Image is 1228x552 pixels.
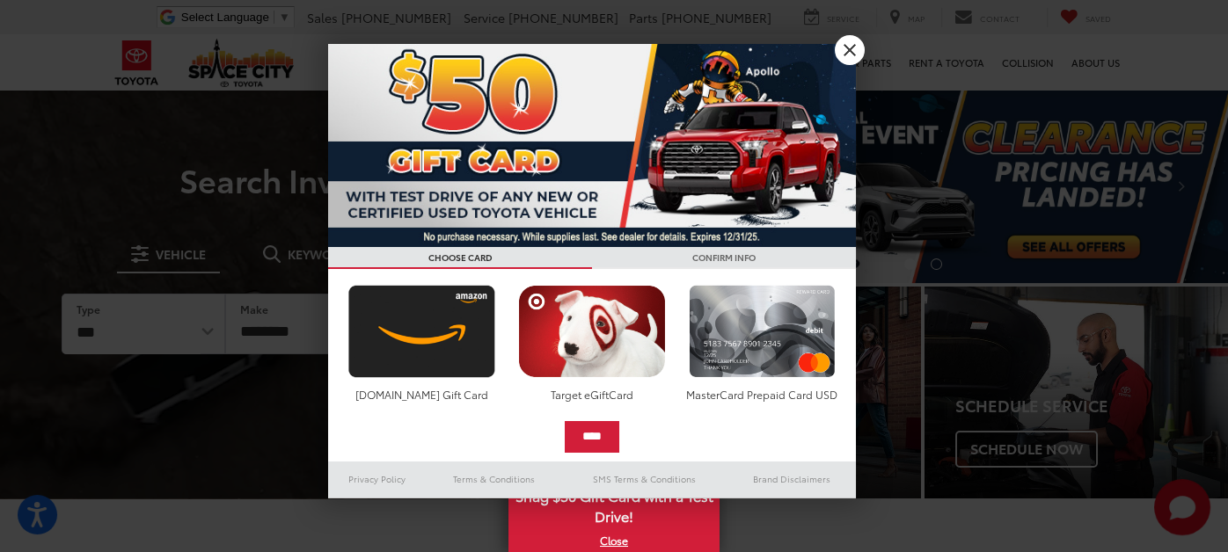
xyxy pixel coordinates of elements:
img: 53411_top_152338.jpg [328,44,856,247]
a: Brand Disclaimers [727,468,856,490]
div: [DOMAIN_NAME] Gift Card [344,387,500,402]
img: amazoncard.png [344,285,500,378]
h3: CHOOSE CARD [328,247,592,269]
span: Snag $50 Gift Card with a Test Drive! [510,477,718,531]
a: SMS Terms & Conditions [561,468,727,490]
a: Terms & Conditions [427,468,561,490]
img: mastercard.png [684,285,840,378]
h3: CONFIRM INFO [592,247,856,269]
div: MasterCard Prepaid Card USD [684,387,840,402]
a: Privacy Policy [328,468,427,490]
img: targetcard.png [514,285,669,378]
div: Target eGiftCard [514,387,669,402]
